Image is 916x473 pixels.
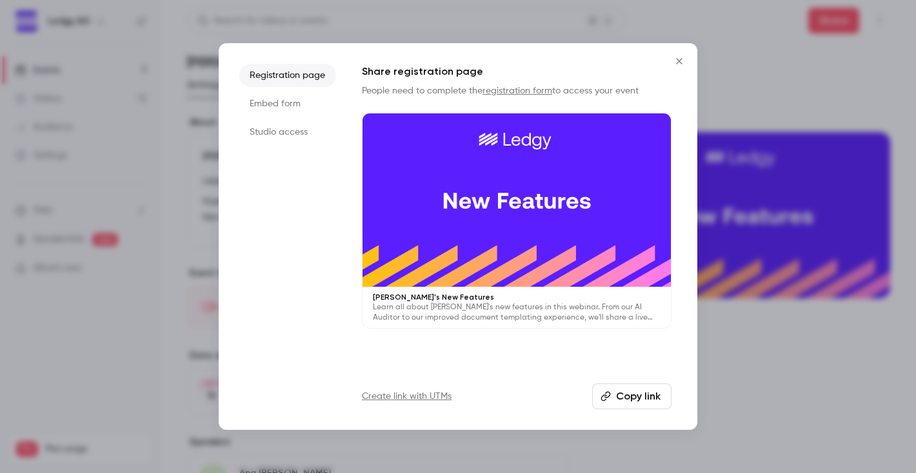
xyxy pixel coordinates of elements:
a: registration form [483,86,552,95]
li: Embed form [239,92,336,115]
p: Learn all about [PERSON_NAME]'s new features in this webinar. From our AI Auditor to our improved... [373,302,661,323]
button: Copy link [592,383,672,409]
h1: Share registration page [362,64,672,79]
p: People need to complete the to access your event [362,84,672,97]
li: Studio access [239,121,336,144]
button: Close [666,48,692,74]
a: [PERSON_NAME]'s New FeaturesLearn all about [PERSON_NAME]'s new features in this webinar. From ou... [362,113,672,329]
p: [PERSON_NAME]'s New Features [373,292,661,302]
li: Registration page [239,64,336,87]
a: Create link with UTMs [362,390,452,403]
